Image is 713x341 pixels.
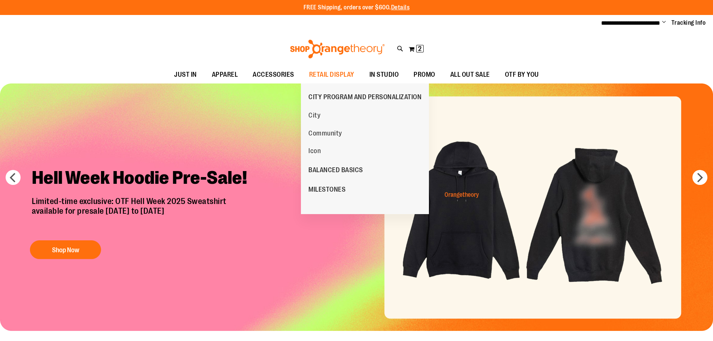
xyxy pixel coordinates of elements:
span: ACCESSORIES [253,66,294,83]
p: Limited-time exclusive: OTF Hell Week 2025 Sweatshirt available for presale [DATE] to [DATE] [26,197,260,233]
span: City [308,112,320,121]
a: Hell Week Hoodie Pre-Sale! Limited-time exclusive: OTF Hell Week 2025 Sweatshirtavailable for pre... [26,161,260,263]
h2: Hell Week Hoodie Pre-Sale! [26,161,260,197]
img: Shop Orangetheory [289,40,386,58]
span: Icon [308,147,321,156]
span: APPAREL [212,66,238,83]
span: ALL OUT SALE [450,66,490,83]
span: PROMO [414,66,435,83]
a: Details [391,4,410,11]
button: Account menu [662,19,666,27]
button: Shop Now [30,240,101,259]
span: BALANCED BASICS [308,166,363,176]
span: Community [308,130,342,139]
span: OTF BY YOU [505,66,539,83]
a: Tracking Info [671,19,706,27]
p: FREE Shipping, orders over $600. [304,3,410,12]
span: CITY PROGRAM AND PERSONALIZATION [308,93,421,103]
span: 2 [418,45,421,52]
span: RETAIL DISPLAY [309,66,354,83]
button: prev [6,170,21,185]
span: IN STUDIO [369,66,399,83]
button: next [692,170,707,185]
span: MILESTONES [308,186,345,195]
span: JUST IN [174,66,197,83]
